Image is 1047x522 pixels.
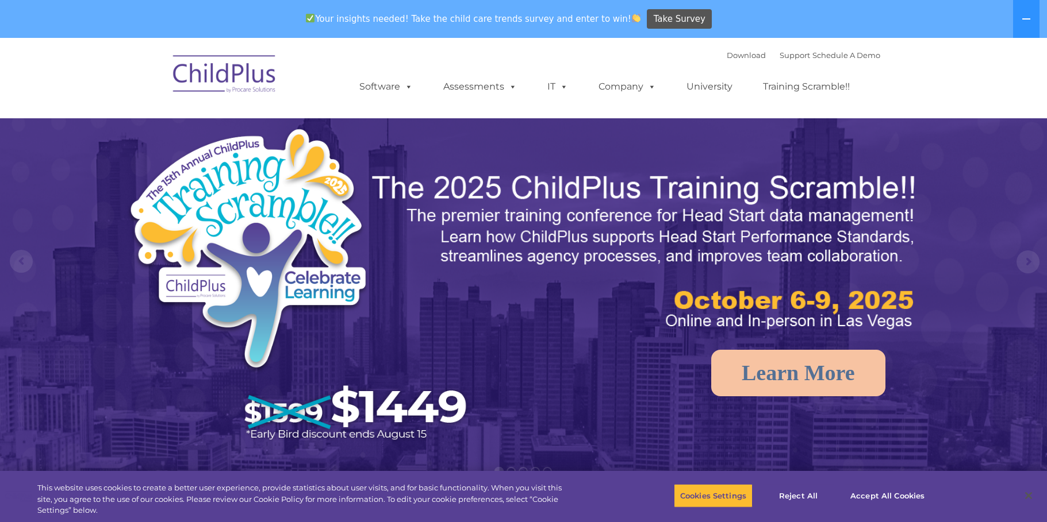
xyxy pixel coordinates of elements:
a: Learn More [711,350,885,396]
img: ChildPlus by Procare Solutions [167,47,282,105]
button: Accept All Cookies [844,484,931,508]
a: Training Scramble!! [751,75,861,98]
button: Close [1016,483,1041,508]
span: Phone number [160,123,209,132]
a: Take Survey [647,9,712,29]
span: Last name [160,76,195,84]
a: Company [587,75,668,98]
a: University [675,75,744,98]
a: IT [536,75,580,98]
button: Cookies Settings [674,484,753,508]
font: | [727,51,880,60]
img: 👏 [632,14,641,22]
a: Schedule A Demo [812,51,880,60]
button: Reject All [762,484,834,508]
span: Take Survey [654,9,705,29]
a: Download [727,51,766,60]
a: Support [780,51,810,60]
a: Assessments [432,75,528,98]
a: Software [348,75,424,98]
img: ✅ [306,14,315,22]
span: Your insights needed! Take the child care trends survey and enter to win! [301,7,646,30]
div: This website uses cookies to create a better user experience, provide statistics about user visit... [37,482,576,516]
